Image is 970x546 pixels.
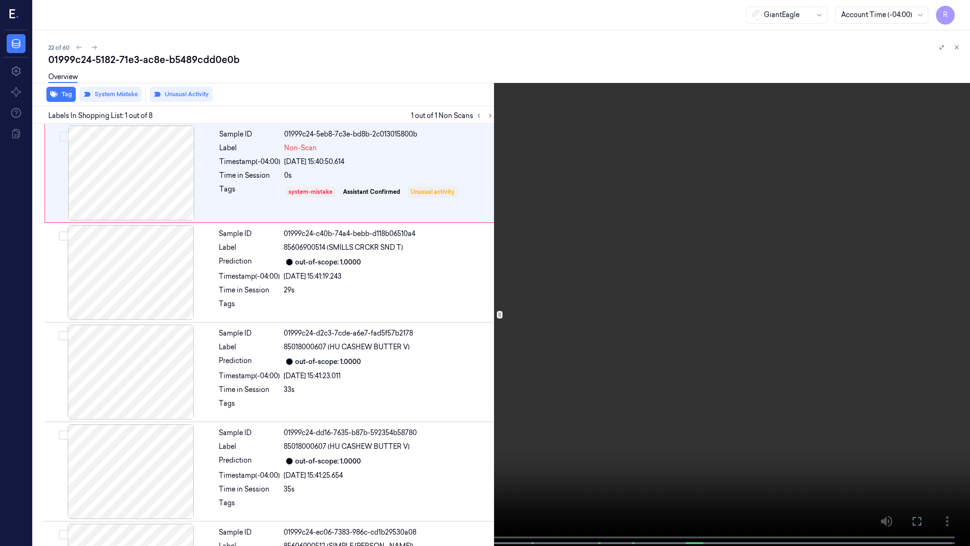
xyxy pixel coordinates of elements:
[219,442,280,452] div: Label
[219,256,280,268] div: Prediction
[411,188,455,196] div: Unusual activity
[59,430,68,440] button: Select row
[219,528,280,537] div: Sample ID
[219,428,280,438] div: Sample ID
[48,72,78,83] a: Overview
[59,530,68,539] button: Select row
[219,498,280,513] div: Tags
[284,171,494,181] div: 0s
[48,44,70,52] span: 22 of 60
[219,385,280,395] div: Time in Session
[284,243,403,253] span: 85606900514 (SMILLS CRCKR SND T)
[59,132,69,141] button: Select row
[936,6,955,25] button: R
[48,111,153,121] span: Labels In Shopping List: 1 out of 8
[219,371,280,381] div: Timestamp (-04:00)
[59,331,68,340] button: Select row
[411,110,496,121] span: 1 out of 1 Non Scans
[219,471,280,481] div: Timestamp (-04:00)
[284,371,494,381] div: [DATE] 15:41:23.011
[219,157,280,167] div: Timestamp (-04:00)
[284,229,494,239] div: 01999c24-c40b-74a4-bebb-d118b06510a4
[284,143,317,153] span: Non-Scan
[219,184,280,200] div: Tags
[219,243,280,253] div: Label
[284,342,410,352] span: 85018000607 (HU CASHEW BUTTER V)
[219,328,280,338] div: Sample ID
[295,257,361,267] div: out-of-scope: 1.0000
[284,442,410,452] span: 85018000607 (HU CASHEW BUTTER V)
[219,285,280,295] div: Time in Session
[219,272,280,282] div: Timestamp (-04:00)
[150,87,213,102] button: Unusual Activity
[219,484,280,494] div: Time in Session
[219,171,280,181] div: Time in Session
[284,428,494,438] div: 01999c24-dd16-7635-b87b-592354b58780
[295,456,361,466] div: out-of-scope: 1.0000
[219,399,280,414] div: Tags
[295,357,361,367] div: out-of-scope: 1.0000
[343,188,400,196] div: Assistant Confirmed
[219,143,280,153] div: Label
[219,342,280,352] div: Label
[48,53,962,66] div: 01999c24-5182-71e3-ac8e-b5489cdd0e0b
[59,231,68,241] button: Select row
[219,229,280,239] div: Sample ID
[284,385,494,395] div: 33s
[284,484,494,494] div: 35s
[219,299,280,314] div: Tags
[284,471,494,481] div: [DATE] 15:41:25.654
[284,272,494,282] div: [DATE] 15:41:19.243
[80,87,142,102] button: System Mistake
[284,157,494,167] div: [DATE] 15:40:50.614
[288,188,332,196] div: system-mistake
[284,129,494,139] div: 01999c24-5eb8-7c3e-bd8b-2c013015800b
[219,129,280,139] div: Sample ID
[219,455,280,467] div: Prediction
[46,87,76,102] button: Tag
[284,328,494,338] div: 01999c24-d2c3-7cde-a6e7-fad5f57b2178
[284,285,494,295] div: 29s
[284,528,494,537] div: 01999c24-ec06-7383-986c-cd1b29530a08
[219,356,280,367] div: Prediction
